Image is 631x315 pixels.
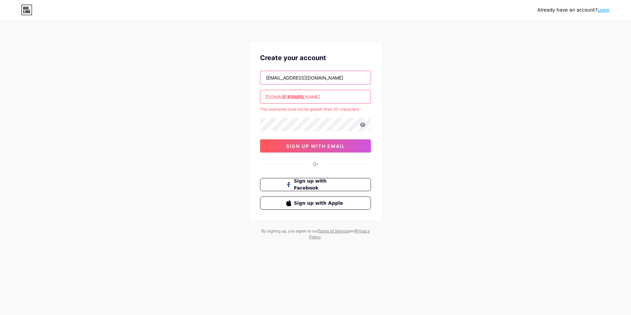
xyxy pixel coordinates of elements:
[259,228,372,240] div: By signing up, you agree to our and .
[294,178,345,192] span: Sign up with Facebook
[260,90,371,103] input: username
[260,71,371,84] input: Email
[260,139,371,153] button: sign up with email
[597,7,610,13] a: Login
[313,160,318,167] div: Or
[260,106,371,112] div: The username must not be greater than 20 characters.
[538,7,610,14] div: Already have an account?
[260,178,371,191] button: Sign up with Facebook
[260,196,371,210] button: Sign up with Apple
[286,143,345,149] span: sign up with email
[318,228,349,233] a: Terms of Service
[294,200,345,207] span: Sign up with Apple
[265,93,304,100] div: [DOMAIN_NAME]/
[260,53,371,63] div: Create your account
